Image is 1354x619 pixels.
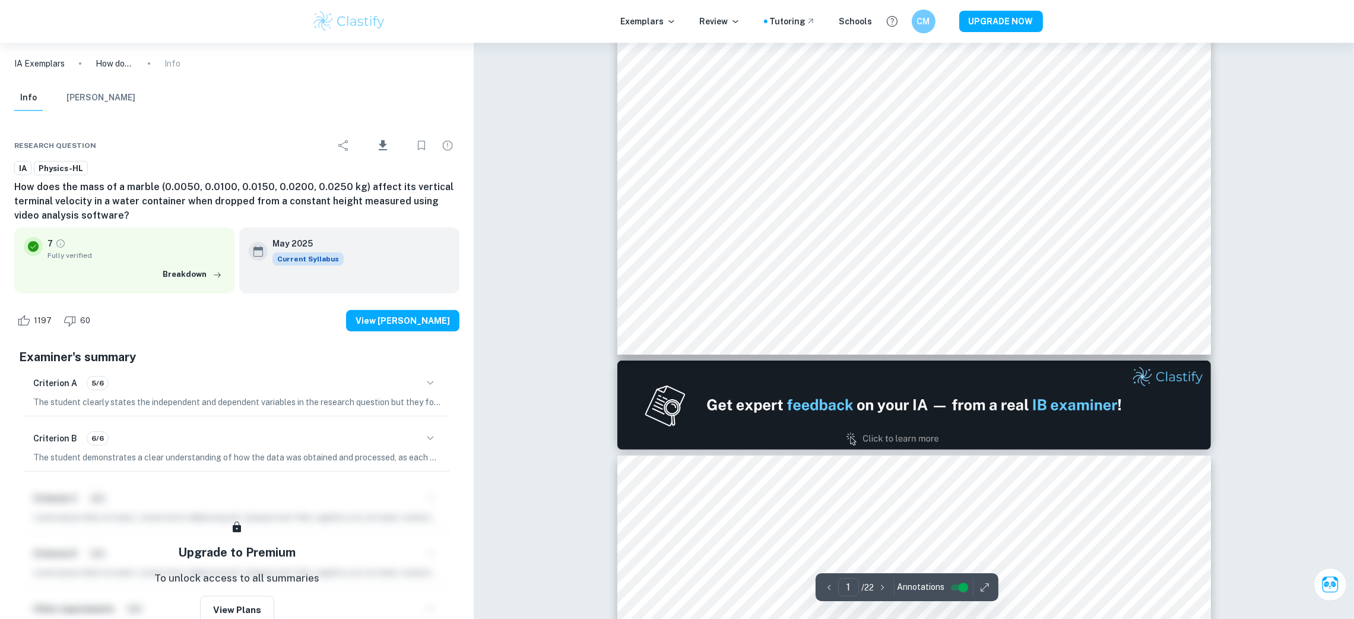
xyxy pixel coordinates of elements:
[272,252,344,266] div: This exemplar is based on the current syllabus. Feel free to refer to it for inspiration/ideas wh...
[87,433,108,444] span: 6/6
[436,134,459,157] div: Report issue
[346,310,459,331] button: View [PERSON_NAME]
[332,134,356,157] div: Share
[617,361,1211,450] img: Ad
[14,140,96,151] span: Research question
[47,237,53,250] p: 7
[358,130,407,161] div: Download
[154,571,319,586] p: To unlock access to all summaries
[410,134,433,157] div: Bookmark
[861,581,874,594] p: / 22
[700,15,740,28] p: Review
[34,161,88,176] a: Physics-HL
[882,11,902,31] button: Help and Feedback
[34,163,87,175] span: Physics-HL
[312,10,387,33] img: Clastify logo
[33,451,440,464] p: The student demonstrates a clear understanding of how the data was obtained and processed, as eac...
[1314,568,1347,601] button: Ask Clai
[14,311,58,330] div: Like
[14,180,459,223] h6: How does the mass of a marble (0.0050, 0.0100, 0.0150, 0.0200, 0.0250 kg) affect its vertical ter...
[74,315,97,327] span: 60
[14,57,65,70] a: IA Exemplars
[33,432,77,445] h6: Criterion B
[272,252,344,266] span: Current Syllabus
[912,10,936,33] button: CM
[27,315,58,327] span: 1197
[621,15,676,28] p: Exemplars
[917,15,930,28] h6: CM
[160,266,225,283] button: Breakdown
[272,237,334,250] h6: May 2025
[87,378,108,389] span: 5/6
[33,377,77,390] h6: Criterion A
[959,11,1043,32] button: UPGRADE NOW
[178,544,296,561] h5: Upgrade to Premium
[47,250,225,261] span: Fully verified
[66,85,135,111] button: [PERSON_NAME]
[55,238,66,249] a: Grade fully verified
[839,15,873,28] a: Schools
[19,348,455,366] h5: Examiner's summary
[61,311,97,330] div: Dislike
[14,161,31,176] a: IA
[15,163,31,175] span: IA
[96,57,134,70] p: How does the mass of a marble (0.0050, 0.0100, 0.0150, 0.0200, 0.0250 kg) affect its vertical ter...
[770,15,816,28] a: Tutoring
[164,57,180,70] p: Info
[897,581,944,593] span: Annotations
[33,396,440,409] p: The student clearly states the independent and dependent variables in the research question but t...
[14,85,43,111] button: Info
